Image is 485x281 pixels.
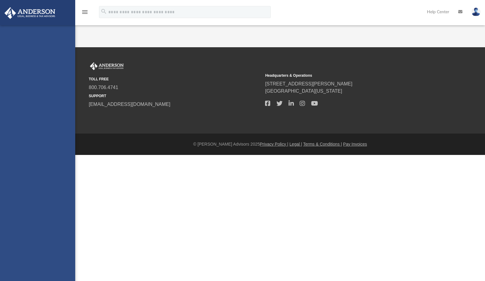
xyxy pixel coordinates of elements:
a: Terms & Conditions | [303,142,342,147]
img: Anderson Advisors Platinum Portal [89,62,125,70]
a: [GEOGRAPHIC_DATA][US_STATE] [265,88,342,94]
img: User Pic [471,8,480,16]
small: TOLL FREE [89,76,261,82]
div: © [PERSON_NAME] Advisors 2025 [75,141,485,147]
img: Anderson Advisors Platinum Portal [3,7,57,19]
i: menu [81,8,88,16]
a: Legal | [289,142,302,147]
a: menu [81,11,88,16]
a: Privacy Policy | [260,142,289,147]
a: Pay Invoices [343,142,367,147]
a: [EMAIL_ADDRESS][DOMAIN_NAME] [89,102,170,107]
small: SUPPORT [89,93,261,99]
i: search [100,8,107,15]
a: 800.706.4741 [89,85,118,90]
a: [STREET_ADDRESS][PERSON_NAME] [265,81,352,86]
small: Headquarters & Operations [265,73,437,78]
